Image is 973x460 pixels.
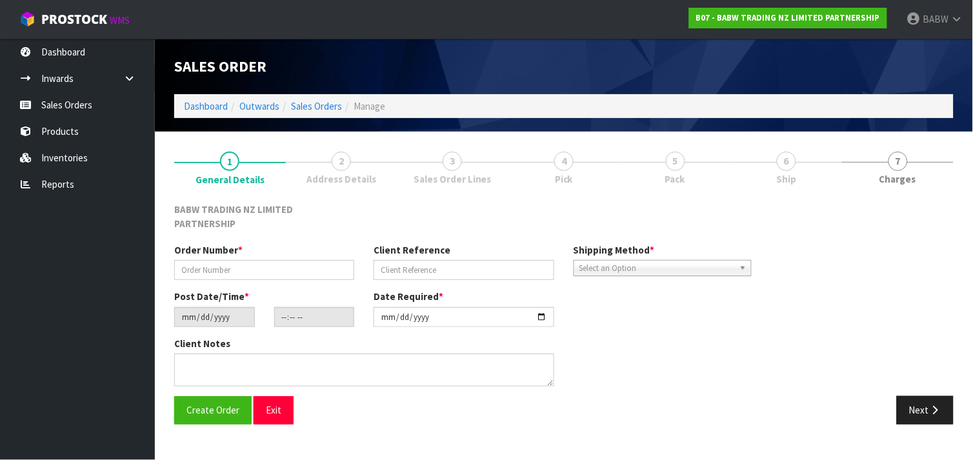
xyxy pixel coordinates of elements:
label: Order Number [174,243,243,257]
span: Address Details [306,172,376,186]
span: BABW TRADING NZ LIMITED PARTNERSHIP [174,203,293,229]
label: Shipping Method [574,243,655,257]
a: Outwards [239,100,279,112]
button: Next [897,396,954,424]
span: ProStock [41,11,107,28]
button: Create Order [174,396,252,424]
label: Post Date/Time [174,290,249,303]
label: Date Required [374,290,443,303]
span: Create Order [186,404,239,416]
span: 1 [220,152,239,171]
strong: B07 - BABW TRADING NZ LIMITED PARTNERSHIP [696,12,880,23]
span: Pick [555,172,573,186]
a: Dashboard [184,100,228,112]
span: Pack [665,172,685,186]
span: General Details [196,173,265,186]
small: WMS [110,14,130,26]
span: 7 [888,152,908,171]
label: Client Reference [374,243,450,257]
a: Sales Orders [291,100,342,112]
span: Manage [354,100,385,112]
span: 3 [443,152,462,171]
span: 6 [777,152,796,171]
label: Client Notes [174,337,230,350]
span: BABW [923,13,949,25]
input: Order Number [174,260,354,280]
span: Sales Order Lines [414,172,492,186]
span: Ship [777,172,797,186]
span: 4 [554,152,574,171]
input: Client Reference [374,260,554,280]
span: 5 [666,152,685,171]
span: General Details [174,193,954,434]
img: cube-alt.png [19,11,35,27]
span: Charges [879,172,916,186]
button: Exit [254,396,294,424]
span: Sales Order [174,57,266,75]
span: Select an Option [579,261,734,276]
span: 2 [332,152,351,171]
